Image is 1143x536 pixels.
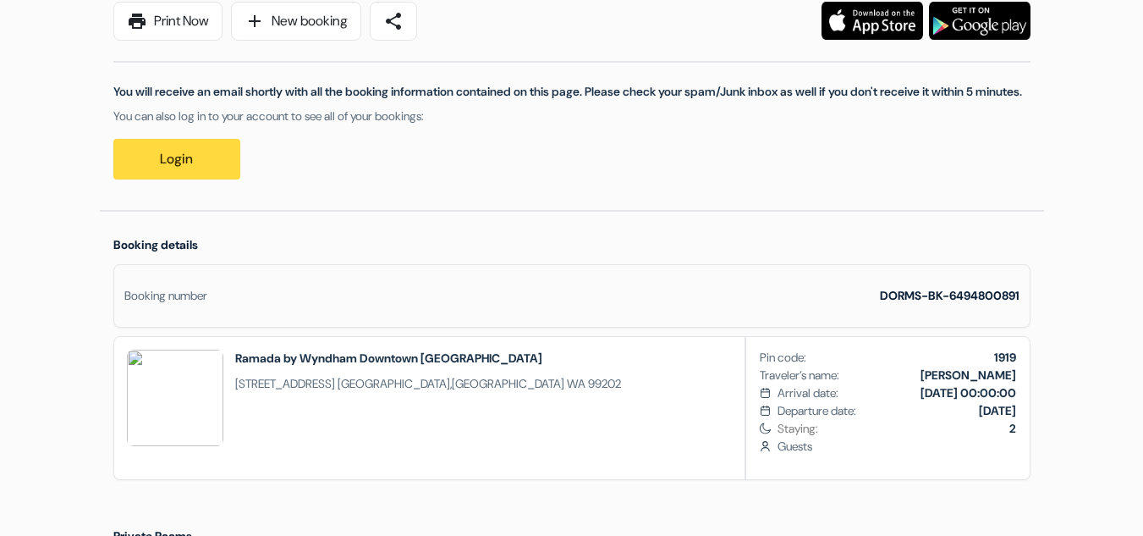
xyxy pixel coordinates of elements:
[113,237,198,252] span: Booking details
[994,350,1016,365] b: 1919
[235,376,335,391] span: [STREET_ADDRESS]
[127,350,223,446] img: AGZaZAczVmwCN1Mx
[235,375,621,393] span: ,
[370,2,417,41] a: share
[113,2,223,41] a: printPrint Now
[760,367,839,384] span: Traveler’s name:
[880,288,1019,303] strong: DORMS-BK-6494800891
[231,2,361,41] a: addNew booking
[778,420,1015,438] span: Staying:
[245,11,265,31] span: add
[235,350,621,367] h2: Ramada by Wyndham Downtown [GEOGRAPHIC_DATA]
[338,376,450,391] span: [GEOGRAPHIC_DATA]
[760,349,806,367] span: Pin code:
[920,367,1016,383] b: [PERSON_NAME]
[1009,421,1016,436] b: 2
[979,403,1016,418] b: [DATE]
[124,287,207,305] div: Booking number
[778,402,856,420] span: Departure date:
[383,11,404,31] span: share
[113,139,240,180] a: Login
[778,384,838,402] span: Arrival date:
[127,11,147,31] span: print
[452,376,564,391] span: [GEOGRAPHIC_DATA]
[822,2,923,40] img: Download the free application
[113,83,1030,101] p: You will receive an email shortly with all the booking information contained on this page. Please...
[929,2,1030,40] img: Download the free application
[920,385,1016,401] b: [DATE] 00:00:00
[778,438,1015,456] span: Guests
[567,376,621,391] span: WA 99202
[113,108,1030,125] p: You can also log in to your account to see all of your bookings:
